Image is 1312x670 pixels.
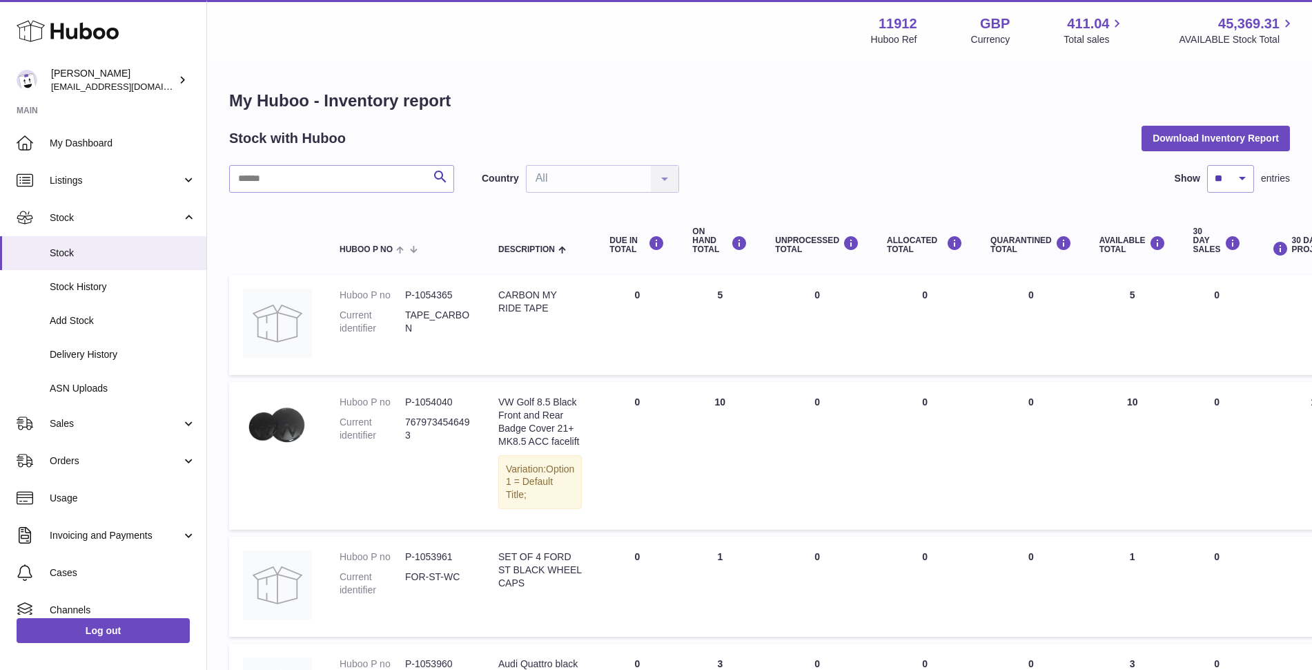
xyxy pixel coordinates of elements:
span: Total sales [1064,33,1125,46]
dt: Huboo P no [340,289,405,302]
img: info@carbonmyride.com [17,70,37,90]
div: [PERSON_NAME] [51,67,175,93]
img: product image [243,551,312,620]
span: Channels [50,604,196,617]
span: Description [498,245,555,254]
span: [EMAIL_ADDRESS][DOMAIN_NAME] [51,81,203,92]
a: Log out [17,618,190,643]
div: Huboo Ref [871,33,917,46]
span: Stock History [50,280,196,294]
img: product image [243,396,312,458]
dd: P-1053961 [405,551,471,564]
dt: Current identifier [340,309,405,335]
dd: FOR-ST-WC [405,571,471,597]
div: 30 DAY SALES [1193,227,1241,255]
dd: P-1054365 [405,289,471,302]
div: ON HAND Total [692,227,747,255]
span: Listings [50,174,182,187]
div: CARBON MY RIDE TAPE [498,289,582,315]
span: ASN Uploads [50,382,196,395]
button: Download Inventory Report [1142,126,1290,151]
td: 1 [1086,537,1179,637]
div: VW Golf 8.5 Black Front and Rear Badge Cover 21+ MK8.5 ACC facelift [498,396,582,448]
td: 0 [761,382,873,530]
span: 0 [1028,396,1034,408]
a: 45,369.31 AVAILABLE Stock Total [1179,15,1295,46]
td: 0 [596,382,678,530]
div: ALLOCATED Total [887,236,963,254]
div: UNPROCESSED Total [775,236,859,254]
div: DUE IN TOTAL [609,236,665,254]
div: Currency [971,33,1010,46]
td: 0 [873,537,977,637]
dd: TAPE_CARBON [405,309,471,335]
span: Orders [50,454,182,468]
span: Delivery History [50,348,196,361]
strong: GBP [980,15,1010,33]
td: 0 [1179,537,1255,637]
span: My Dashboard [50,137,196,150]
div: QUARANTINED Total [990,236,1072,254]
h1: My Huboo - Inventory report [229,90,1290,112]
td: 0 [873,382,977,530]
h2: Stock with Huboo [229,129,346,148]
dd: P-1054040 [405,396,471,409]
div: Variation: [498,455,582,510]
span: Cases [50,566,196,580]
label: Show [1175,172,1200,185]
dt: Huboo P no [340,551,405,564]
div: SET OF 4 FORD ST BLACK WHEEL CAPS [498,551,582,590]
span: AVAILABLE Stock Total [1179,33,1295,46]
td: 0 [761,275,873,375]
td: 1 [678,537,761,637]
span: Huboo P no [340,245,393,254]
span: 0 [1028,658,1034,669]
td: 0 [873,275,977,375]
td: 0 [1179,382,1255,530]
dt: Huboo P no [340,396,405,409]
td: 5 [678,275,761,375]
td: 10 [1086,382,1179,530]
td: 10 [678,382,761,530]
span: Stock [50,247,196,260]
strong: 11912 [879,15,917,33]
span: 45,369.31 [1218,15,1280,33]
dd: 7679734546493 [405,416,471,442]
span: Option 1 = Default Title; [506,463,574,501]
span: Invoicing and Payments [50,529,182,542]
span: Sales [50,417,182,430]
td: 5 [1086,275,1179,375]
a: 411.04 Total sales [1064,15,1125,46]
dt: Current identifier [340,571,405,597]
span: Usage [50,492,196,505]
td: 0 [761,537,873,637]
img: product image [243,289,312,358]
div: AVAILABLE Total [1099,236,1166,254]
span: Add Stock [50,314,196,327]
dt: Current identifier [340,416,405,442]
span: Stock [50,211,182,224]
span: entries [1261,172,1290,185]
td: 0 [596,275,678,375]
span: 0 [1028,551,1034,562]
td: 0 [1179,275,1255,375]
span: 411.04 [1067,15,1109,33]
label: Country [482,172,519,185]
span: 0 [1028,289,1034,300]
td: 0 [596,537,678,637]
